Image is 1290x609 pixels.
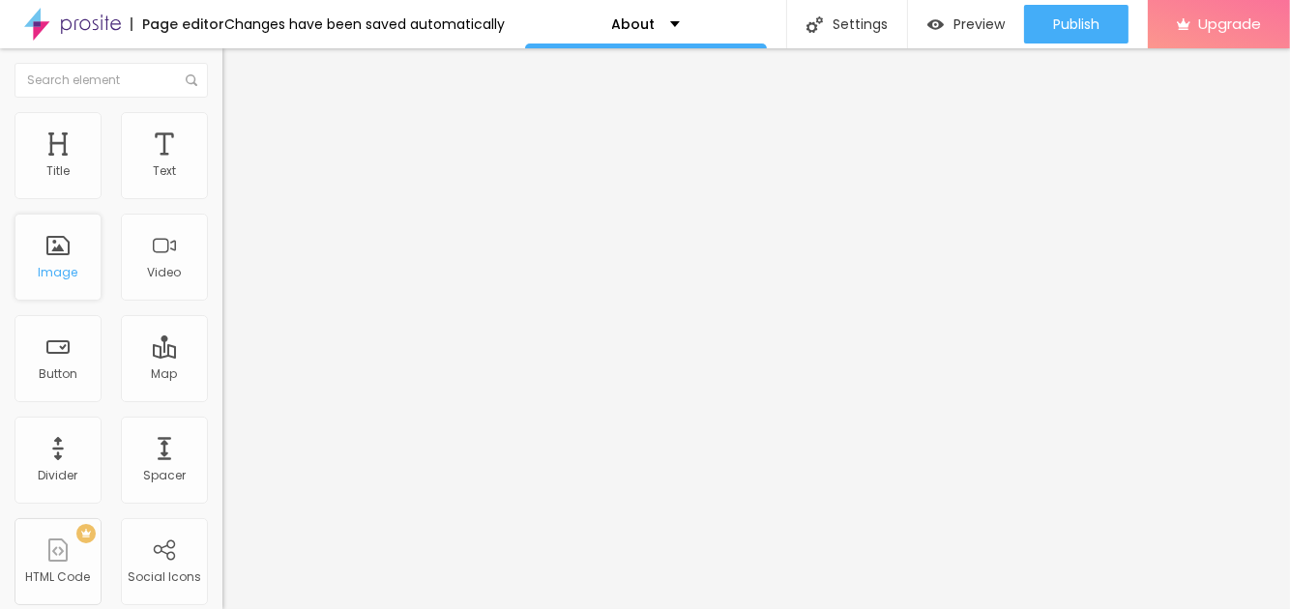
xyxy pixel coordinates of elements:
div: Image [39,266,78,279]
p: About [612,17,656,31]
img: Icone [186,74,197,86]
button: Preview [908,5,1024,43]
div: Divider [39,469,78,482]
div: Text [153,164,176,178]
input: Search element [15,63,208,98]
div: Video [148,266,182,279]
img: Icone [806,16,823,33]
div: Social Icons [128,570,201,584]
span: Preview [953,16,1005,32]
div: Button [39,367,77,381]
div: Title [46,164,70,178]
span: Publish [1053,16,1099,32]
div: Page editor [131,17,224,31]
span: Upgrade [1198,15,1261,32]
img: view-1.svg [927,16,944,33]
div: HTML Code [26,570,91,584]
div: Map [152,367,178,381]
div: Spacer [143,469,186,482]
iframe: Editor [222,48,1290,609]
div: Changes have been saved automatically [224,17,505,31]
button: Publish [1024,5,1129,43]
